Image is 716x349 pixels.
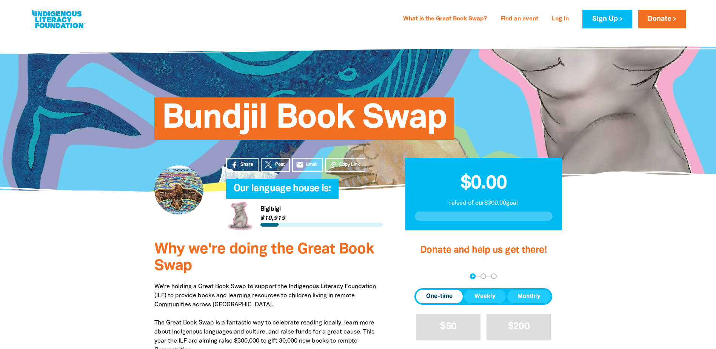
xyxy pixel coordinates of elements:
[306,161,317,168] span: Email
[399,13,491,25] a: What is the Great Book Swap?
[420,246,547,255] span: Donate and help us get there!
[414,288,552,305] div: Donation frequency
[480,273,486,279] button: Navigate to step 2 of 3 to enter your details
[416,314,480,340] button: $50
[638,10,686,28] a: Donate
[547,13,573,25] a: Log In
[234,184,331,199] span: Our language house is:
[496,13,543,25] a: Find an event
[507,290,551,303] button: Monthly
[240,161,253,168] span: Share
[474,292,496,301] span: Weekly
[261,158,290,172] a: Post
[226,158,259,172] a: Share
[426,292,453,301] span: One-time
[460,175,507,192] span: $0.00
[325,158,365,172] button: Copy Link
[226,191,383,196] h6: My Team
[162,103,447,140] span: Bundjil Book Swap
[296,161,304,169] i: email
[416,290,463,303] button: One-time
[440,322,456,331] span: $50
[508,322,530,331] span: $200
[464,290,506,303] button: Weekly
[582,10,632,28] a: Sign Up
[154,242,374,273] span: Why we're doing the Great Book Swap
[517,292,540,301] span: Monthly
[415,199,553,208] p: raised of our $300.00 goal
[292,158,323,172] a: emailEmail
[470,273,476,279] button: Navigate to step 1 of 3 to enter your donation amount
[275,161,285,168] span: Post
[487,314,551,340] button: $200
[491,273,497,279] button: Navigate to step 3 of 3 to enter your payment details
[339,161,360,168] span: Copy Link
